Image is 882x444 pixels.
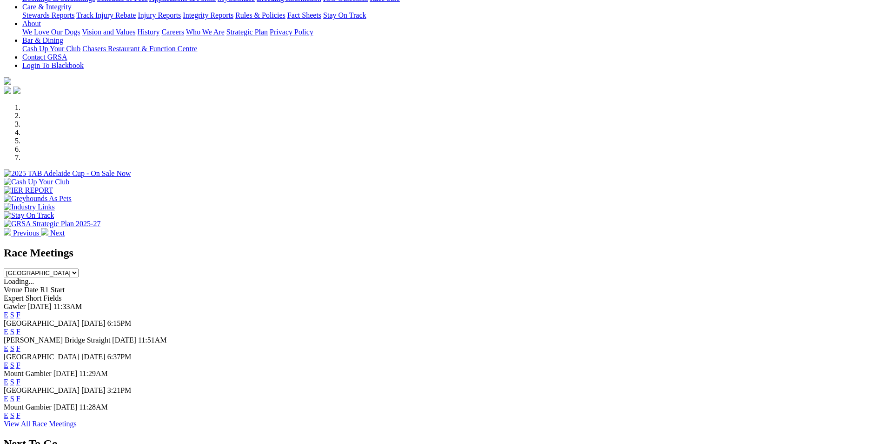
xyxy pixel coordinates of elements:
[4,195,72,203] img: Greyhounds As Pets
[4,203,55,211] img: Industry Links
[270,28,313,36] a: Privacy Policy
[10,395,14,403] a: S
[76,11,136,19] a: Track Injury Rebate
[4,336,110,344] span: [PERSON_NAME] Bridge Straight
[10,411,14,419] a: S
[4,403,52,411] span: Mount Gambier
[13,87,20,94] img: twitter.svg
[4,311,8,319] a: E
[82,45,197,53] a: Chasers Restaurant & Function Centre
[4,361,8,369] a: E
[4,386,80,394] span: [GEOGRAPHIC_DATA]
[10,328,14,336] a: S
[112,336,136,344] span: [DATE]
[10,311,14,319] a: S
[323,11,366,19] a: Stay On Track
[4,319,80,327] span: [GEOGRAPHIC_DATA]
[4,229,41,237] a: Previous
[4,87,11,94] img: facebook.svg
[4,211,54,220] img: Stay On Track
[16,378,20,386] a: F
[16,361,20,369] a: F
[26,294,42,302] span: Short
[41,228,48,235] img: chevron-right-pager-white.svg
[4,420,77,428] a: View All Race Meetings
[16,395,20,403] a: F
[16,344,20,352] a: F
[4,294,24,302] span: Expert
[4,186,53,195] img: IER REPORT
[4,411,8,419] a: E
[137,28,159,36] a: History
[82,28,135,36] a: Vision and Values
[53,303,82,310] span: 11:33AM
[10,344,14,352] a: S
[4,328,8,336] a: E
[41,229,65,237] a: Next
[4,220,100,228] img: GRSA Strategic Plan 2025-27
[4,353,80,361] span: [GEOGRAPHIC_DATA]
[161,28,184,36] a: Careers
[22,3,72,11] a: Care & Integrity
[4,277,34,285] span: Loading...
[22,20,41,27] a: About
[4,169,131,178] img: 2025 TAB Adelaide Cup - On Sale Now
[107,319,132,327] span: 6:15PM
[13,229,39,237] span: Previous
[4,247,878,259] h2: Race Meetings
[4,303,26,310] span: Gawler
[138,11,181,19] a: Injury Reports
[16,411,20,419] a: F
[107,353,132,361] span: 6:37PM
[53,403,78,411] span: [DATE]
[22,45,80,53] a: Cash Up Your Club
[186,28,225,36] a: Who We Are
[50,229,65,237] span: Next
[81,353,106,361] span: [DATE]
[53,370,78,377] span: [DATE]
[40,286,65,294] span: R1 Start
[4,344,8,352] a: E
[22,45,878,53] div: Bar & Dining
[138,336,167,344] span: 11:51AM
[4,178,69,186] img: Cash Up Your Club
[4,378,8,386] a: E
[235,11,285,19] a: Rules & Policies
[81,319,106,327] span: [DATE]
[16,328,20,336] a: F
[226,28,268,36] a: Strategic Plan
[22,11,878,20] div: Care & Integrity
[4,395,8,403] a: E
[183,11,233,19] a: Integrity Reports
[22,28,80,36] a: We Love Our Dogs
[10,361,14,369] a: S
[24,286,38,294] span: Date
[22,11,74,19] a: Stewards Reports
[22,36,63,44] a: Bar & Dining
[22,28,878,36] div: About
[79,403,108,411] span: 11:28AM
[22,53,67,61] a: Contact GRSA
[4,286,22,294] span: Venue
[287,11,321,19] a: Fact Sheets
[43,294,61,302] span: Fields
[16,311,20,319] a: F
[10,378,14,386] a: S
[4,228,11,235] img: chevron-left-pager-white.svg
[79,370,108,377] span: 11:29AM
[81,386,106,394] span: [DATE]
[27,303,52,310] span: [DATE]
[4,370,52,377] span: Mount Gambier
[22,61,84,69] a: Login To Blackbook
[4,77,11,85] img: logo-grsa-white.png
[107,386,132,394] span: 3:21PM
